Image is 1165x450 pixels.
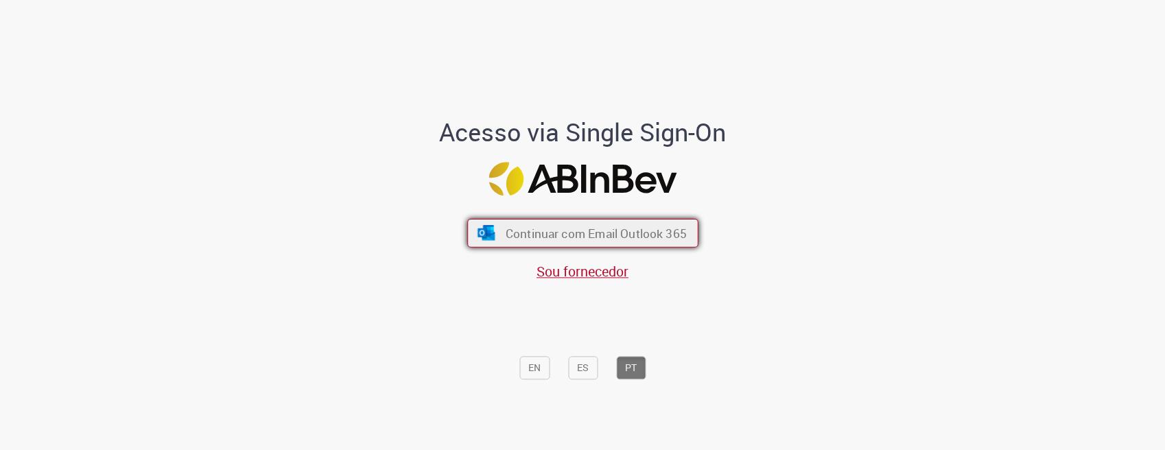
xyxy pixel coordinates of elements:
[476,226,496,241] img: ícone Azure/Microsoft 360
[616,356,646,379] button: PT
[505,226,686,241] span: Continuar com Email Outlook 365
[537,262,628,281] a: Sou fornecedor
[489,163,676,196] img: Logo ABInBev
[568,356,598,379] button: ES
[467,219,698,248] button: ícone Azure/Microsoft 360 Continuar com Email Outlook 365
[392,119,773,146] h1: Acesso via Single Sign-On
[519,356,550,379] button: EN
